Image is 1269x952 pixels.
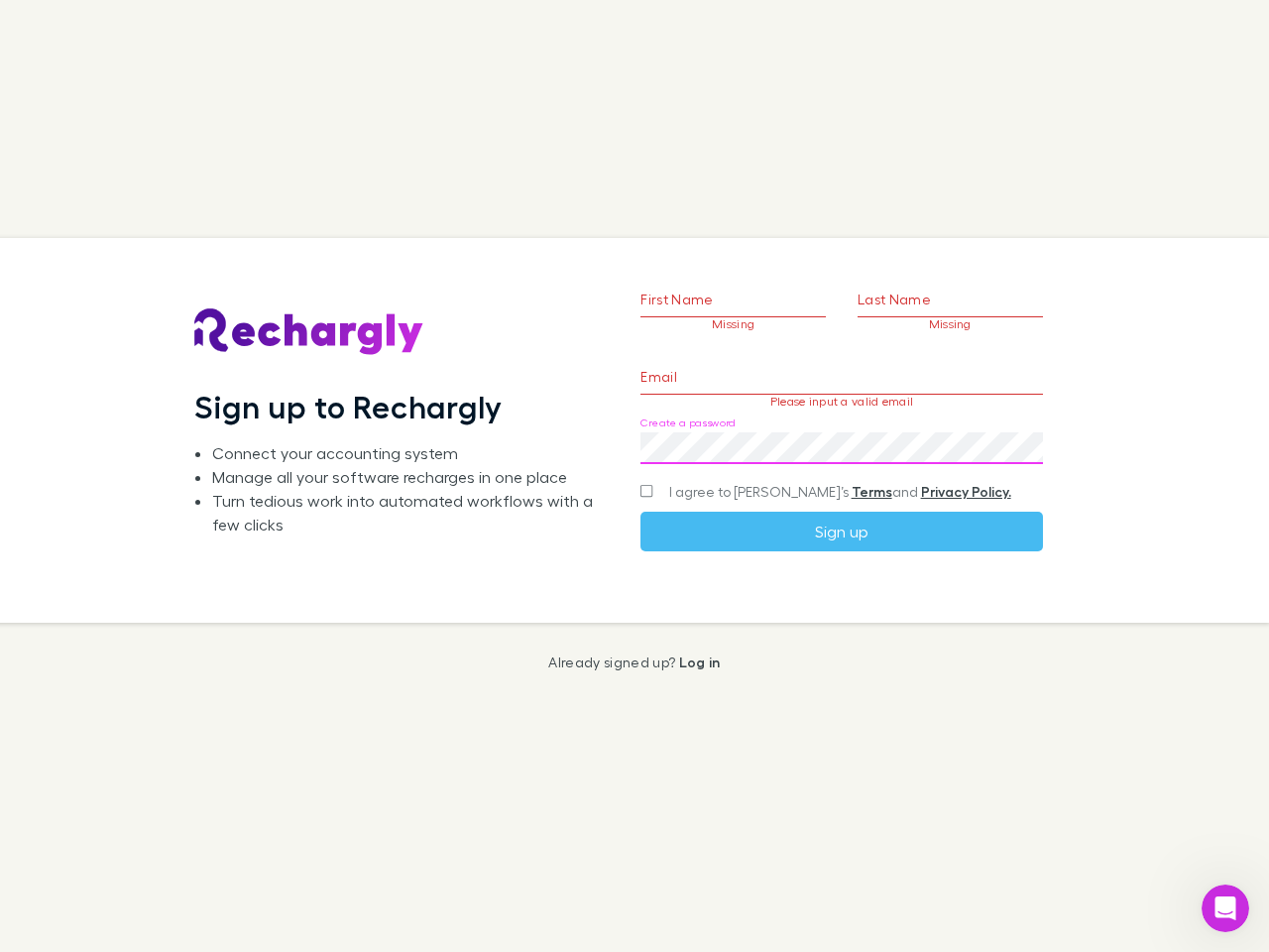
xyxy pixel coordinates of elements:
[548,654,720,670] p: Already signed up?
[640,317,826,331] p: Missing
[640,395,1042,409] p: Please input a valid email
[212,441,609,465] li: Connect your accounting system
[212,465,609,489] li: Manage all your software recharges in one place
[679,654,721,670] a: Log in
[669,482,1011,502] span: I agree to [PERSON_NAME]’s and
[640,416,736,430] label: Create a password
[194,388,503,425] h1: Sign up to Rechargly
[852,483,892,500] a: Terms
[1202,885,1249,932] iframe: Intercom live chat
[858,317,1043,331] p: Missing
[640,512,1042,551] button: Sign up
[194,308,424,356] img: Rechargly's Logo
[212,489,609,536] li: Turn tedious work into automated workflows with a few clicks
[921,483,1011,500] a: Privacy Policy.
